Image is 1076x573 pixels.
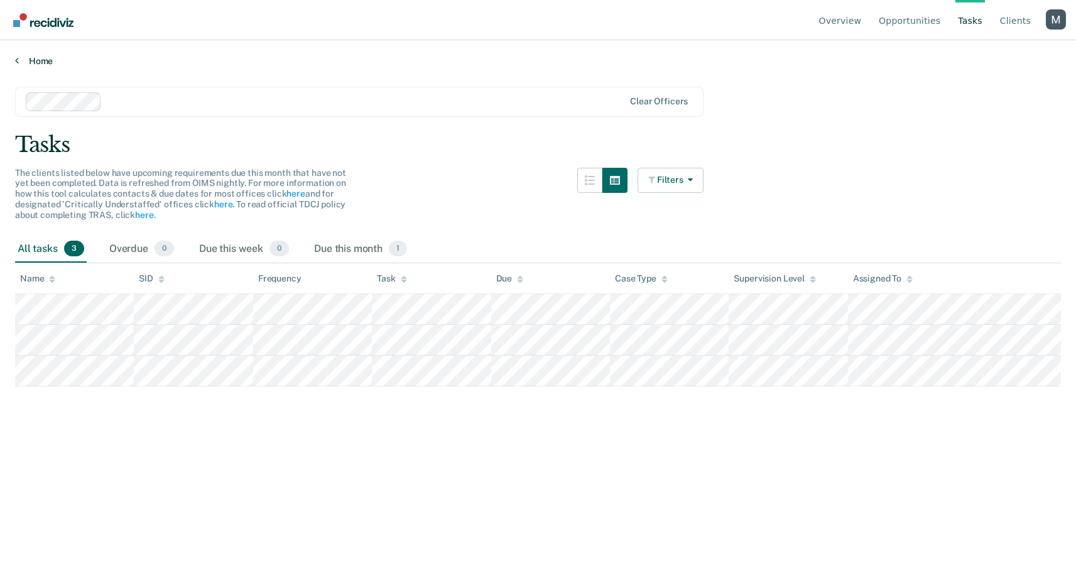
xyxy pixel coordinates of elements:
[496,273,524,284] div: Due
[135,210,153,220] a: here
[286,188,305,199] a: here
[312,236,410,263] div: Due this month1
[13,13,73,27] img: Recidiviz
[214,199,232,209] a: here
[139,273,165,284] div: SID
[155,241,174,257] span: 0
[20,273,55,284] div: Name
[64,241,84,257] span: 3
[197,236,291,263] div: Due this week0
[269,241,289,257] span: 0
[15,236,87,263] div: All tasks3
[1046,9,1066,30] button: Profile dropdown button
[630,96,688,107] div: Clear officers
[734,273,816,284] div: Supervision Level
[389,241,407,257] span: 1
[15,168,346,220] span: The clients listed below have upcoming requirements due this month that have not yet been complet...
[615,273,668,284] div: Case Type
[638,168,704,193] button: Filters
[853,273,913,284] div: Assigned To
[15,55,1061,67] a: Home
[377,273,406,284] div: Task
[258,273,302,284] div: Frequency
[15,132,1061,158] div: Tasks
[107,236,177,263] div: Overdue0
